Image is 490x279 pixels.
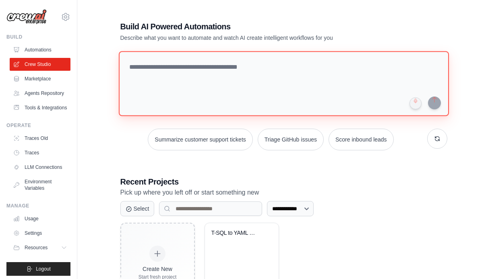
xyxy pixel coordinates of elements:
button: Score inbound leads [329,129,394,150]
a: Usage [10,212,70,225]
button: Select [120,201,155,216]
button: Triage GitHub issues [258,129,324,150]
a: Agents Repository [10,87,70,100]
a: Automations [10,43,70,56]
a: LLM Connections [10,161,70,174]
div: T-SQL to YAML Semantic Converter [211,230,260,237]
button: Resources [10,241,70,254]
a: Marketplace [10,72,70,85]
h3: Recent Projects [120,176,447,187]
a: Traces Old [10,132,70,145]
a: Environment Variables [10,175,70,195]
p: Pick up where you left off or start something new [120,187,447,198]
div: Build [6,34,70,40]
a: Crew Studio [10,58,70,71]
button: Click to speak your automation idea [409,97,422,109]
a: Traces [10,146,70,159]
a: Tools & Integrations [10,101,70,114]
div: Manage [6,203,70,209]
span: Logout [36,266,51,272]
button: Summarize customer support tickets [148,129,252,150]
a: Settings [10,227,70,240]
p: Describe what you want to automate and watch AI create intelligent workflows for you [120,34,391,42]
button: Logout [6,262,70,276]
h1: Build AI Powered Automations [120,21,391,32]
div: Create New [139,265,177,273]
iframe: Chat Widget [450,240,490,279]
div: Operate [6,122,70,129]
span: Resources [25,244,48,251]
button: Get new suggestions [427,129,447,149]
img: Logo [6,9,47,25]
